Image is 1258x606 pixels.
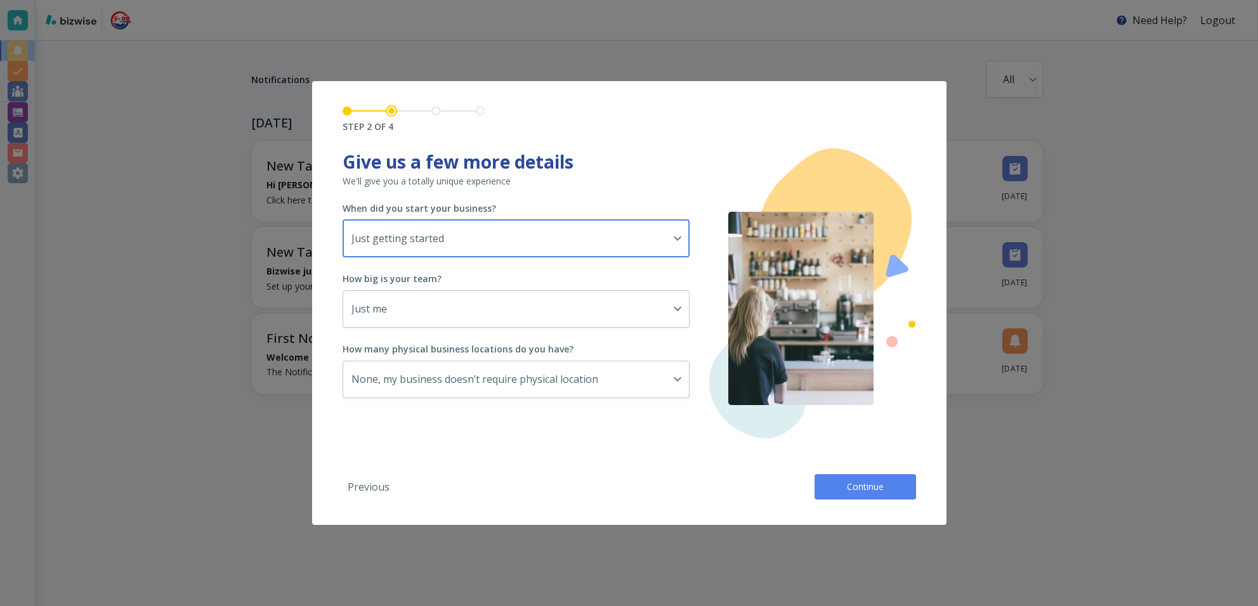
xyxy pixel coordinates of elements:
[343,202,496,215] h6: When did you start your business?
[845,480,886,493] span: Continue
[343,273,442,285] h6: How big is your team?
[351,372,669,386] p: None, my business doesn’t require physical location
[343,361,690,398] div: None, my business doesn’t require physical location
[343,220,690,257] div: Just getting started
[351,302,669,316] p: Just me
[343,148,690,175] h1: Give us a few more details
[343,474,395,500] button: Previous
[343,343,573,356] h6: How many physical business locations do you have?
[351,231,669,245] p: Just getting started
[348,480,390,494] p: Previous
[343,120,485,133] h6: STEP 2 OF 4
[343,175,690,188] p: We'll give you a totally unique experience
[815,474,916,500] button: Continue
[343,290,690,328] div: Just me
